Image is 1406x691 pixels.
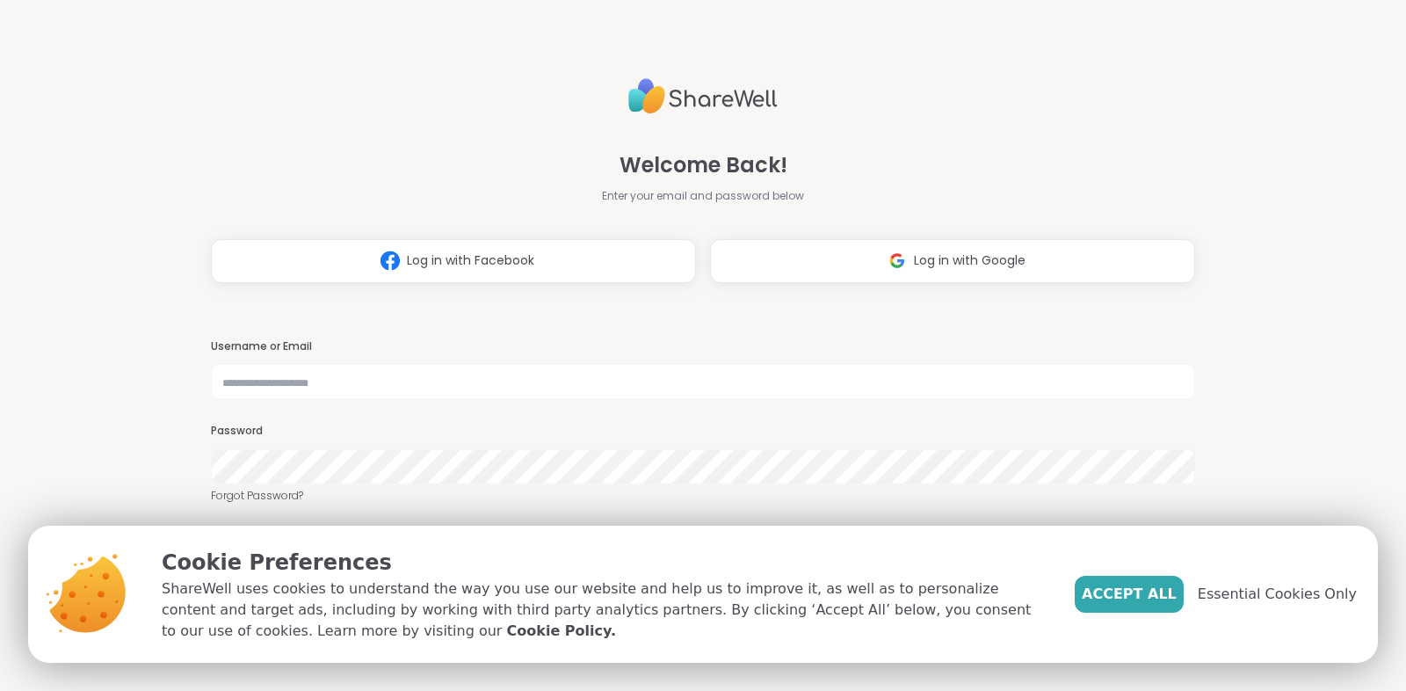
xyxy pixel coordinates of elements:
[211,488,1195,504] a: Forgot Password?
[881,244,914,277] img: ShareWell Logomark
[211,239,696,283] button: Log in with Facebook
[507,621,616,642] a: Cookie Policy.
[1082,584,1177,605] span: Accept All
[373,244,407,277] img: ShareWell Logomark
[1075,576,1184,613] button: Accept All
[620,149,787,181] span: Welcome Back!
[914,251,1026,270] span: Log in with Google
[407,251,534,270] span: Log in with Facebook
[628,71,778,121] img: ShareWell Logo
[1198,584,1357,605] span: Essential Cookies Only
[162,547,1047,578] p: Cookie Preferences
[211,424,1195,439] h3: Password
[602,188,804,204] span: Enter your email and password below
[211,339,1195,354] h3: Username or Email
[162,578,1047,642] p: ShareWell uses cookies to understand the way you use our website and help us to improve it, as we...
[710,239,1195,283] button: Log in with Google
